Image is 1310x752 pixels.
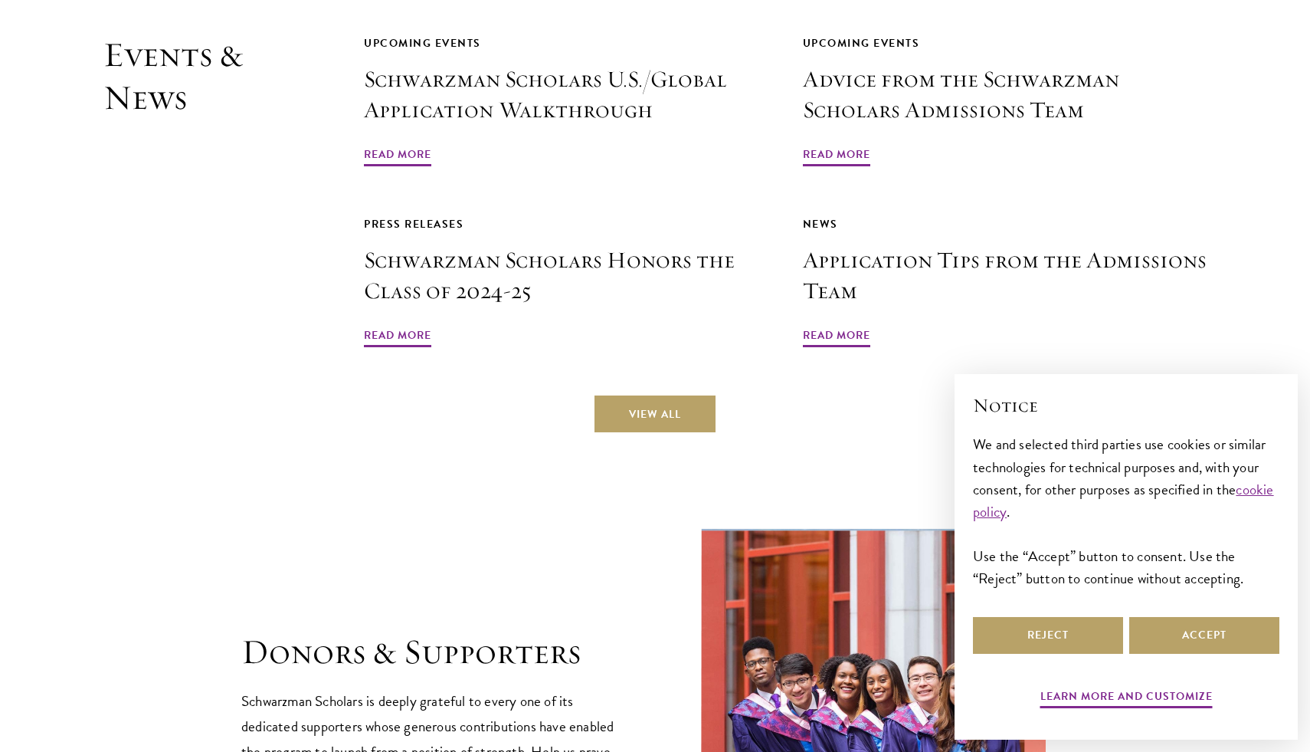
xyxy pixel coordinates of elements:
[803,64,1207,126] h3: Advice from the Schwarzman Scholars Admissions Team
[1129,617,1279,654] button: Accept
[803,245,1207,307] h3: Application Tips from the Admissions Team
[803,145,870,169] span: Read More
[803,34,1207,53] div: Upcoming Events
[364,34,768,53] div: Upcoming Events
[364,245,768,307] h3: Schwarzman Scholars Honors the Class of 2024-25
[803,34,1207,169] a: Upcoming Events Advice from the Schwarzman Scholars Admissions Team Read More
[241,631,624,674] h1: Donors & Supporters
[803,215,1207,350] a: News Application Tips from the Admissions Team Read More
[103,34,287,350] h2: Events & News
[973,478,1274,523] a: cookie policy
[1040,687,1213,711] button: Learn more and customize
[594,396,716,432] a: View All
[973,433,1279,589] div: We and selected third parties use cookies or similar technologies for technical purposes and, wit...
[364,34,768,169] a: Upcoming Events Schwarzman Scholars U.S./Global Application Walkthrough Read More
[803,326,870,350] span: Read More
[973,392,1279,419] h2: Notice
[364,215,768,234] div: Press Releases
[973,617,1123,654] button: Reject
[364,64,768,126] h3: Schwarzman Scholars U.S./Global Application Walkthrough
[364,145,431,169] span: Read More
[364,215,768,350] a: Press Releases Schwarzman Scholars Honors the Class of 2024-25 Read More
[803,215,1207,234] div: News
[364,326,431,350] span: Read More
